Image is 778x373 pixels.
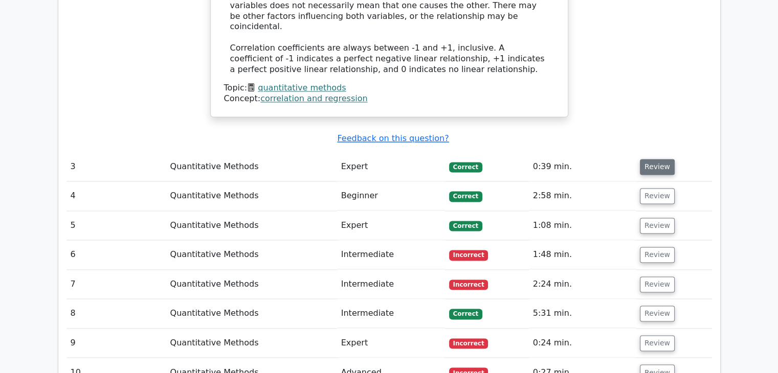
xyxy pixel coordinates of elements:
span: Correct [449,221,482,231]
td: 7 [66,270,166,299]
td: 6 [66,240,166,269]
td: 5 [66,211,166,240]
td: Intermediate [337,240,445,269]
td: Quantitative Methods [166,299,337,328]
td: Expert [337,211,445,240]
button: Review [640,188,675,204]
a: quantitative methods [258,83,346,92]
td: Intermediate [337,270,445,299]
span: Correct [449,162,482,172]
div: Topic: [224,83,554,94]
a: correlation and regression [260,94,367,103]
span: Correct [449,191,482,201]
a: Feedback on this question? [337,133,449,143]
td: 3 [66,152,166,181]
span: Incorrect [449,279,488,290]
button: Review [640,247,675,263]
span: Incorrect [449,250,488,260]
td: 2:24 min. [529,270,636,299]
td: Quantitative Methods [166,270,337,299]
button: Review [640,276,675,292]
div: Concept: [224,94,554,104]
td: 4 [66,181,166,211]
td: 1:08 min. [529,211,636,240]
td: Expert [337,329,445,358]
td: Expert [337,152,445,181]
button: Review [640,335,675,351]
button: Review [640,159,675,175]
td: Quantitative Methods [166,152,337,181]
button: Review [640,306,675,321]
td: Quantitative Methods [166,329,337,358]
td: Quantitative Methods [166,181,337,211]
td: 5:31 min. [529,299,636,328]
td: Quantitative Methods [166,211,337,240]
td: Quantitative Methods [166,240,337,269]
td: 2:58 min. [529,181,636,211]
td: 0:39 min. [529,152,636,181]
span: Incorrect [449,338,488,348]
span: Correct [449,309,482,319]
td: Intermediate [337,299,445,328]
td: 0:24 min. [529,329,636,358]
td: 9 [66,329,166,358]
td: Beginner [337,181,445,211]
td: 8 [66,299,166,328]
button: Review [640,218,675,234]
td: 1:48 min. [529,240,636,269]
